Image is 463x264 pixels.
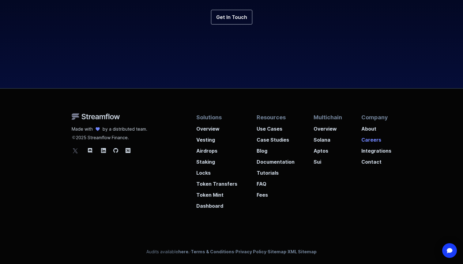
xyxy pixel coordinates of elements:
[257,143,295,154] a: Blog
[361,113,391,121] p: Company
[196,132,237,143] a: Vesting
[211,10,252,24] a: Get In Touch
[146,249,317,255] p: Audits available · · · ·
[72,113,120,120] img: Streamflow Logo
[196,188,237,199] a: Token Mint
[72,126,93,132] p: Made with
[361,154,391,165] a: Contact
[196,154,237,165] a: Staking
[196,143,237,154] a: Airdrops
[196,121,237,132] a: Overview
[314,113,342,121] p: Multichain
[314,132,342,143] a: Solana
[268,249,286,254] a: Sitemap
[196,177,237,188] a: Token Transfers
[196,165,237,177] a: Locks
[442,243,457,258] div: Open Intercom Messenger
[72,132,147,141] p: 2025 Streamflow Finance.
[103,126,147,132] p: by a distributed team.
[257,121,295,132] a: Use Cases
[314,154,342,165] a: Sui
[191,249,234,254] a: Terms & Conditions
[196,199,237,210] a: Dashboard
[314,143,342,154] a: Aptos
[288,249,317,254] a: XML Sitemap
[314,121,342,132] a: Overview
[257,113,295,121] p: Resources
[257,188,295,199] a: Fees
[361,121,391,132] a: About
[257,154,295,165] a: Documentation
[235,249,266,254] a: Privacy Policy
[257,132,295,143] a: Case Studies
[257,165,295,177] a: Tutorials
[361,132,391,143] a: Careers
[178,249,190,254] a: here.
[257,177,295,188] a: FAQ
[361,143,391,154] a: Integrations
[196,113,237,121] p: Solutions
